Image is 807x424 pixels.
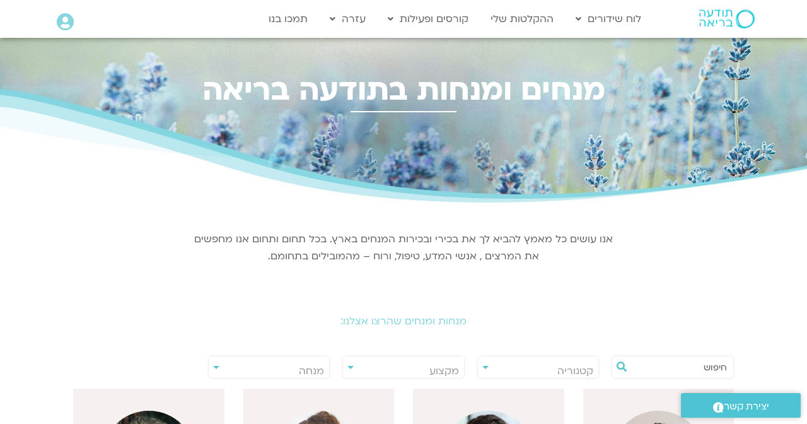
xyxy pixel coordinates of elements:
a: עזרה [323,7,372,31]
a: תמכו בנו [262,7,314,31]
a: קורסים ופעילות [381,7,475,31]
h2: מנחות ומנחים שהרצו אצלנו: [50,315,757,327]
input: חיפוש [631,356,727,378]
span: מקצוע [429,364,459,378]
span: מנחה [299,364,324,378]
span: יצירת קשר [724,398,769,415]
p: אנו עושים כל מאמץ להביא לך את בכירי ובכירות המנחים בארץ. בכל תחום ותחום אנו מחפשים את המרצים , אנ... [192,231,615,265]
img: תודעה בריאה [699,9,755,28]
span: קטגוריה [557,364,593,378]
a: ההקלטות שלי [484,7,560,31]
h2: מנחים ומנחות בתודעה בריאה [50,73,757,107]
a: לוח שידורים [569,7,647,31]
a: יצירת קשר [681,393,801,418]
